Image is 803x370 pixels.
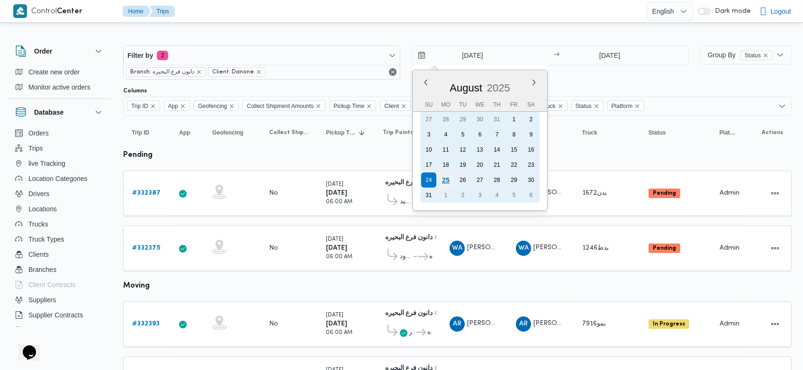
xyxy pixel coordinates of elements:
[157,51,168,60] span: 2 active filters
[387,66,398,78] button: Remove
[455,127,470,142] div: day-5
[455,157,470,172] div: day-19
[334,101,364,111] span: Pickup Time
[11,156,108,171] button: live Tracking
[8,126,112,331] div: Database
[438,142,453,157] div: day-11
[164,100,190,111] span: App
[127,50,153,61] span: Filter by
[409,327,415,338] span: قسم كفرالدوار
[449,81,483,94] div: Button. Open the month selector. August is currently selected.
[649,319,689,329] span: In Progress
[256,69,262,75] button: remove selected entity
[15,45,104,57] button: Order
[533,244,587,251] span: [PERSON_NAME]
[168,101,178,111] span: App
[421,157,436,172] div: day-17
[450,316,465,332] div: Amaro Rajab Abadalamunam Muhammad Alshrqaoi
[467,320,577,326] span: [PERSON_NAME] [PERSON_NAME]
[489,142,505,157] div: day-14
[366,103,372,109] button: Remove Pickup Time from selection in this group
[523,172,539,188] div: day-30
[455,112,470,127] div: day-29
[15,107,104,118] button: Database
[383,129,413,136] span: Trip Points
[452,241,462,256] span: WA
[455,188,470,203] div: day-2
[123,282,150,289] b: moving
[506,112,522,127] div: day-1
[594,103,599,109] button: Remove Status from selection in this group
[269,320,278,328] div: No
[322,125,370,140] button: Pickup TimeSorted in descending order
[489,127,505,142] div: day-7
[516,241,531,256] div: Wlaid Ahmad Mahmood Alamsairi
[489,188,505,203] div: day-4
[400,251,412,262] span: مركز إيتاى البارود
[472,142,487,157] div: day-13
[523,127,539,142] div: day-9
[11,64,108,80] button: Create new order
[326,313,343,318] small: [DATE]
[558,103,563,109] button: Remove Truck from selection in this group
[208,125,256,140] button: Geofencing
[487,81,511,94] div: Button. Open the year selector. 2025 is currently selected.
[401,103,406,109] button: Remove Client from selection in this group
[421,172,436,188] div: day-24
[11,126,108,141] button: Orders
[438,98,453,111] div: Mo
[421,142,436,157] div: day-10
[11,262,108,277] button: Branches
[420,112,540,203] div: month-2025-08
[756,2,795,21] button: Logout
[28,203,57,215] span: Locations
[506,142,522,157] div: day-15
[34,45,52,57] h3: Order
[634,103,640,109] button: Remove Platform from selection in this group
[530,79,538,86] button: Next month
[516,316,531,332] div: Amaro Rajab Abadalamunam Muhammad Alshrqaoi
[607,100,645,111] span: Platform
[427,327,433,338] span: دانون فرع البحيره
[506,172,522,188] div: day-29
[450,82,482,94] span: August
[128,125,166,140] button: Trip ID
[455,98,470,111] div: Tu
[385,310,433,316] b: دانون فرع البحيره
[132,321,160,327] b: # 332393
[326,245,347,251] b: [DATE]
[487,82,510,94] span: 2025
[653,245,676,251] b: Pending
[745,51,761,60] span: Status
[720,190,740,196] span: Admin
[767,241,783,256] button: Actions
[132,129,149,136] span: Trip ID
[326,330,352,335] small: 06:00 AM
[489,172,505,188] div: day-28
[28,143,43,154] span: Trips
[28,66,80,78] span: Create new order
[9,332,40,361] iframe: chat widget
[472,172,487,188] div: day-27
[243,100,325,111] span: Collect Shipment Amounts
[437,171,455,189] div: day-25
[412,46,520,65] input: Press the down key to enter a popover containing a calendar. Press the escape key to close the po...
[523,98,539,111] div: Sa
[576,101,592,111] span: Status
[123,87,147,95] label: Columns
[57,8,83,15] b: Center
[435,311,460,316] small: 02:02 PM
[523,112,539,127] div: day-2
[518,241,529,256] span: WA
[380,100,411,111] span: Client
[329,100,376,111] span: Pickup Time
[421,127,436,142] div: day-3
[126,67,206,77] span: Branch: دانون فرع البحيره
[194,100,239,111] span: Geofencing
[179,129,190,136] span: App
[438,127,453,142] div: day-4
[582,321,606,327] span: بمو7916
[326,199,352,205] small: 06:00 AM
[11,186,108,201] button: Drivers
